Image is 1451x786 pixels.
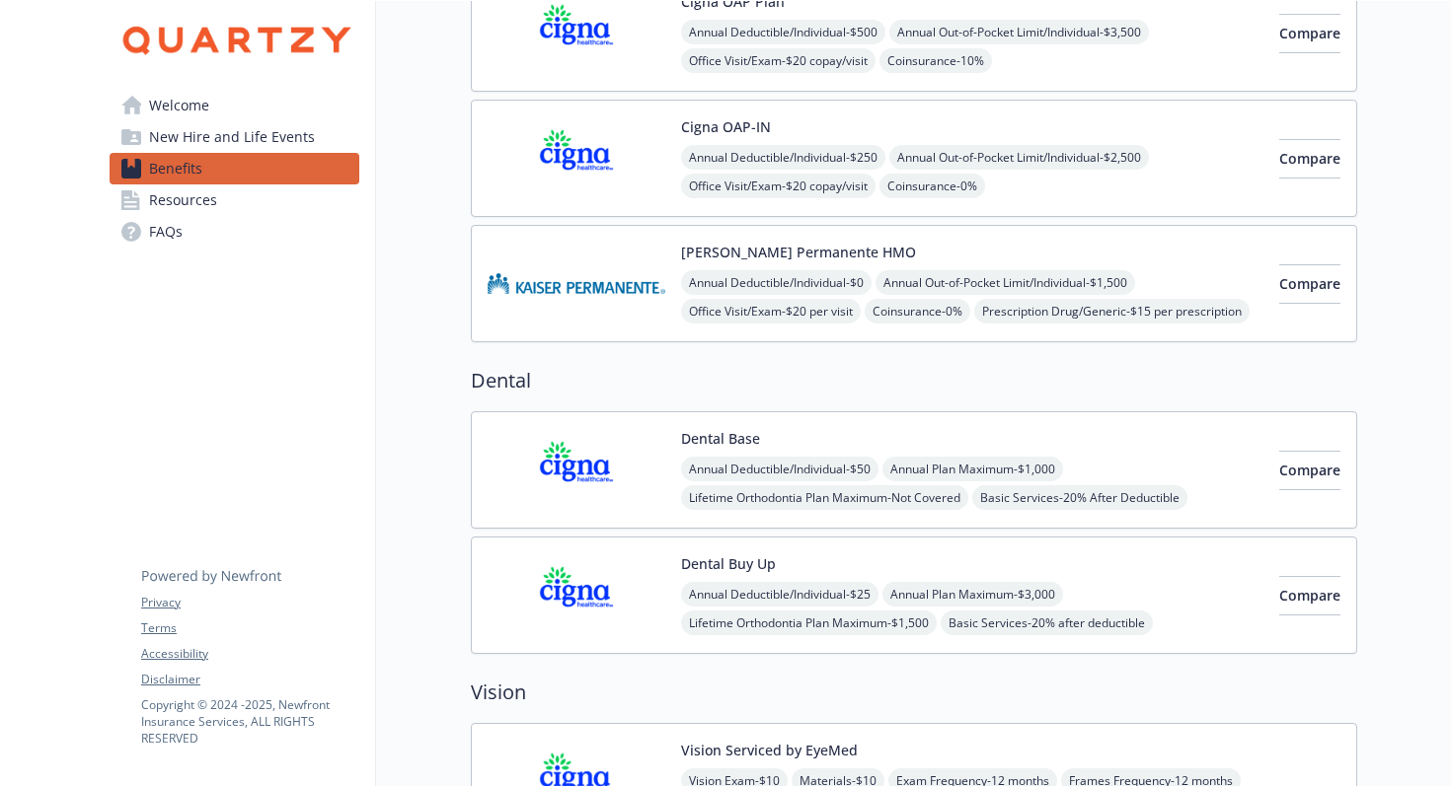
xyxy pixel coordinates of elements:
span: Annual Deductible/Individual - $500 [681,20,885,44]
span: New Hire and Life Events [149,121,315,153]
span: Annual Deductible/Individual - $50 [681,457,878,481]
span: Office Visit/Exam - $20 copay/visit [681,174,876,198]
span: Coinsurance - 0% [865,299,970,323]
button: Cigna OAP-IN [681,116,771,137]
span: Annual Deductible/Individual - $250 [681,145,885,170]
a: Welcome [110,90,359,121]
button: Dental Buy Up [681,553,776,574]
p: Copyright © 2024 - 2025 , Newfront Insurance Services, ALL RIGHTS RESERVED [141,696,358,747]
span: Annual Out-of-Pocket Limit/Individual - $3,500 [889,20,1149,44]
span: Compare [1279,586,1340,605]
span: Annual Deductible/Individual - $0 [681,270,872,295]
span: Annual Plan Maximum - $3,000 [882,582,1063,607]
span: Compare [1279,24,1340,42]
button: Compare [1279,576,1340,615]
span: Coinsurance - 0% [879,174,985,198]
a: Privacy [141,594,358,611]
span: Coinsurance - 10% [879,48,992,73]
span: Lifetime Orthodontia Plan Maximum - $1,500 [681,610,937,635]
button: [PERSON_NAME] Permanente HMO [681,242,916,262]
button: Compare [1279,139,1340,179]
button: Dental Base [681,428,760,449]
img: CIGNA carrier logo [488,553,665,637]
span: Prescription Drug/Generic - $15 per prescription [974,299,1250,323]
span: Compare [1279,149,1340,168]
span: Compare [1279,461,1340,479]
a: Benefits [110,153,359,184]
img: Kaiser Permanente Insurance Company carrier logo [488,242,665,325]
h2: Vision [471,678,1357,707]
span: Annual Out-of-Pocket Limit/Individual - $2,500 [889,145,1149,170]
span: Annual Out-of-Pocket Limit/Individual - $1,500 [876,270,1135,295]
span: Benefits [149,153,202,184]
button: Compare [1279,264,1340,304]
span: Office Visit/Exam - $20 per visit [681,299,861,323]
span: FAQs [149,216,183,248]
span: Annual Plan Maximum - $1,000 [882,457,1063,481]
span: Resources [149,184,217,216]
span: Basic Services - 20% after deductible [941,610,1153,635]
button: Vision Serviced by EyeMed [681,740,858,760]
span: Annual Deductible/Individual - $25 [681,582,878,607]
img: CIGNA carrier logo [488,428,665,512]
span: Welcome [149,90,209,121]
a: New Hire and Life Events [110,121,359,153]
img: CIGNA carrier logo [488,116,665,200]
a: FAQs [110,216,359,248]
a: Terms [141,619,358,637]
span: Office Visit/Exam - $20 copay/visit [681,48,876,73]
a: Disclaimer [141,671,358,688]
span: Lifetime Orthodontia Plan Maximum - Not Covered [681,485,968,510]
a: Accessibility [141,645,358,663]
span: Basic Services - 20% After Deductible [972,485,1187,510]
button: Compare [1279,14,1340,53]
button: Compare [1279,451,1340,490]
a: Resources [110,184,359,216]
span: Compare [1279,274,1340,293]
h2: Dental [471,366,1357,395]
